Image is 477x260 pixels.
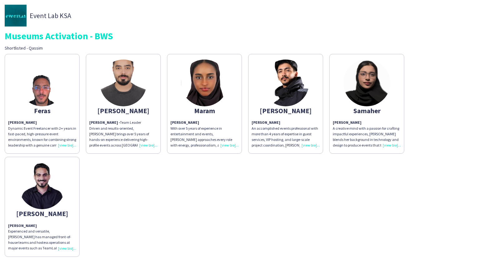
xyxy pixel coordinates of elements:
p: Driven and results-oriented, [PERSON_NAME] brings over 5 years of hands-on experience delivering ... [89,120,157,148]
strong: [PERSON_NAME] [333,120,361,125]
p: An accomplished events professional with more than 4 years of expertise in guest services, VIP ho... [252,120,320,148]
img: thumb-67db0dfce5dc5.jpeg [262,60,309,106]
strong: [PERSON_NAME] [8,223,37,228]
strong: [PERSON_NAME] [170,120,199,125]
div: Shortlisted - Qassim [5,45,168,51]
img: thumb-0bb4e2d8-acb8-43bc-afd2-4ef8c905ec8c.jpg [5,5,27,26]
div: Maram [170,108,238,113]
strong: [PERSON_NAME] - [89,120,120,125]
img: thumb-685a66355b1cb.jpeg [100,60,147,106]
div: Feras [8,108,76,113]
img: thumb-96541979-d321-41b5-a117-bd6b0ba0e877.png [19,60,66,106]
div: Samaher [333,108,401,113]
strong: [PERSON_NAME] [252,120,280,125]
p: Experienced and versatile, [PERSON_NAME] has managed front-of-house teams and hostess operations ... [8,223,76,251]
p: A creative mind with a passion for crafting impactful experiences, [PERSON_NAME] blends her backg... [333,120,401,148]
p: With over 5 years of experience in entertainment and events, [PERSON_NAME] approaches every role ... [170,120,238,148]
div: Museums Activation - BWS [5,31,472,41]
img: thumb-680920ca27b61.jpeg [343,60,390,106]
div: [PERSON_NAME] [252,108,320,113]
div: [PERSON_NAME] [8,211,76,216]
strong: [PERSON_NAME] [8,120,37,125]
img: thumb-689595af78216.jpeg [19,162,66,209]
span: Team Leader [120,120,141,125]
span: Event Lab KSA [30,13,71,18]
div: [PERSON_NAME] [89,108,157,113]
img: thumb-672ce20ec6f2e.jpeg [181,60,228,106]
p: Dynamic Event Freelancer with 2+ years in fast-paced, high-pressure event environments, known for... [8,120,76,148]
